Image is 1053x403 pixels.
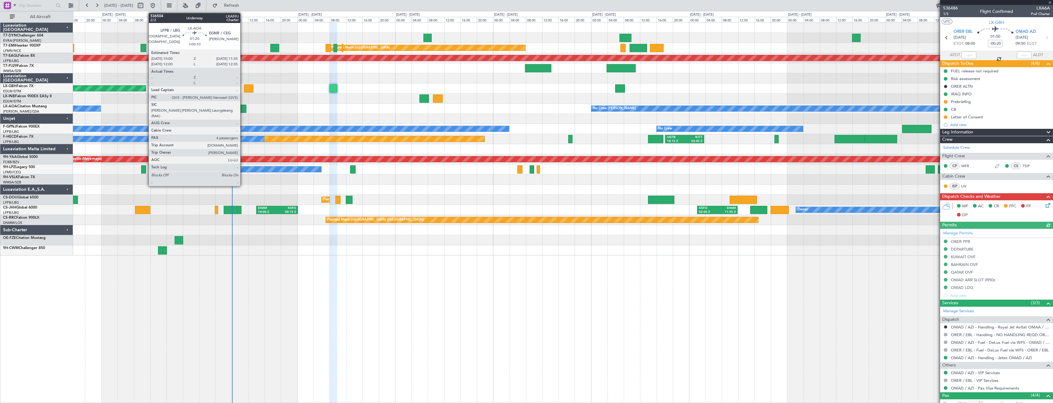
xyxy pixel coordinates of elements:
button: UTC [942,19,952,24]
div: 16:00 [362,17,379,22]
div: EHAM [258,206,277,210]
span: (3/3) [1031,300,1040,306]
div: [DATE] - [DATE] [886,12,910,17]
div: Add new [950,122,1050,127]
div: 00:15 Z [277,210,296,214]
div: UGTB [667,135,685,140]
a: 9H-VSLKFalcon 7X [3,175,35,179]
span: ELDT [1027,41,1037,47]
span: 09:50 [1016,41,1025,47]
a: OMAD / AZI - Pax Visa Requirements [951,386,1019,391]
div: 20:00 [673,17,689,22]
div: 12:00 [542,17,558,22]
span: 01:50 [990,34,1000,40]
div: [DATE] - [DATE] [592,12,616,17]
span: Refresh [219,3,245,8]
div: ISP [950,183,960,190]
div: 20:00 [575,17,591,22]
a: OMAD / AZI - Handling - Royal Jet Avitat OMAA / AUH [951,324,1050,330]
span: 9H-LPZ [3,165,15,169]
div: 16:00 [657,17,673,22]
div: 04:00 [705,17,722,22]
div: 20:00 [477,17,493,22]
div: 12:00 [444,17,461,22]
div: 08:00 [918,17,934,22]
div: 12:00 [248,17,264,22]
div: 00:00 [395,17,411,22]
input: Trip Number [19,1,54,10]
a: EDLW/DTM [3,99,21,104]
span: FP [1026,203,1031,209]
span: 1/5 [943,11,958,17]
span: ORER EBL [954,29,973,35]
a: LX-INBFalcon 900EX EASy II [3,94,52,98]
div: 00:00 [591,17,607,22]
div: [DATE] - [DATE] [396,12,420,17]
div: 08:00 [428,17,444,22]
span: OE-FZE [3,236,16,240]
div: 08:00 [526,17,542,22]
button: All Aircraft [7,12,67,22]
span: Pref Charter [1031,11,1050,17]
div: No Crew [176,165,190,174]
span: CR [994,203,999,209]
a: WMSA/SZB [3,180,21,185]
div: 16:00 [461,17,477,22]
span: [DATE] [1016,35,1028,41]
span: AC [978,203,984,209]
a: LFPB/LBG [3,140,19,144]
span: Dispatch Checks and Weather [942,193,1001,200]
a: LFPB/LBG [3,129,19,134]
a: ORER / EBL - Fuel - DeLux Fuel via WFS - ORER / EBL [951,347,1049,353]
span: Others [942,362,956,369]
div: 00:00 [199,17,215,22]
span: (4/4) [1031,392,1040,398]
div: 08:00 [330,17,346,22]
span: F-HECD [3,135,17,139]
a: FCBB/BZV [3,160,19,164]
a: CS-JHHGlobal 6000 [3,206,37,209]
div: Letter of Consent [951,114,983,120]
div: Risk assessment [951,76,980,81]
a: EVRA/[PERSON_NAME] [3,38,41,43]
div: [DATE] - [DATE] [494,12,518,17]
button: Refresh [210,1,246,10]
div: 12:00 [934,17,950,22]
div: Planned Maint [GEOGRAPHIC_DATA] ([GEOGRAPHIC_DATA]) [323,195,420,204]
a: LIV [961,183,975,189]
a: T7-DYNChallenger 604 [3,34,43,37]
div: 20:00 [869,17,885,22]
span: 08:00 [965,41,975,47]
span: LX-AOA [3,105,17,108]
span: T7-PJ29 [3,64,17,68]
a: ORER / EBL - Handling - NO HANDLING REQD ORER/EBL [951,332,1050,337]
div: 16:00 [754,17,771,22]
span: T7-DYN [3,34,17,37]
div: Planned Maint [GEOGRAPHIC_DATA] ([GEOGRAPHIC_DATA]) [229,104,326,113]
span: [DATE] - [DATE] [104,3,133,8]
span: T7-EMI [3,44,15,48]
a: LFPB/LBG [3,200,19,205]
span: LX-GBH [989,19,1004,26]
span: 9H-CWM [3,246,19,250]
div: 16:00 [558,17,575,22]
a: CS-RRCFalcon 900LX [3,216,39,220]
a: LX-GBHFalcon 7X [3,84,33,88]
span: Cabin Crew [942,173,965,180]
a: OMAD / AZI - VIP Services [951,370,1000,375]
span: 9H-YAA [3,155,17,159]
a: T7-EAGLFalcon 8X [3,54,35,58]
span: LX-GBH [3,84,17,88]
a: [PERSON_NAME]/QSA [3,109,39,114]
div: 08:00 [134,17,150,22]
span: CS-RRC [3,216,16,220]
span: Pax [942,392,949,399]
a: OE-FZECitation Mustang [3,236,46,240]
span: T7-EAGL [3,54,18,58]
a: TDP [1023,163,1036,169]
div: Flight Confirmed [980,8,1013,15]
div: AOG Maint Brazzaville (Maya-maya) [46,155,102,164]
div: FUEL release not required [951,68,998,74]
div: Planned Maint [GEOGRAPHIC_DATA] [331,43,390,52]
div: 08:00 [820,17,836,22]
